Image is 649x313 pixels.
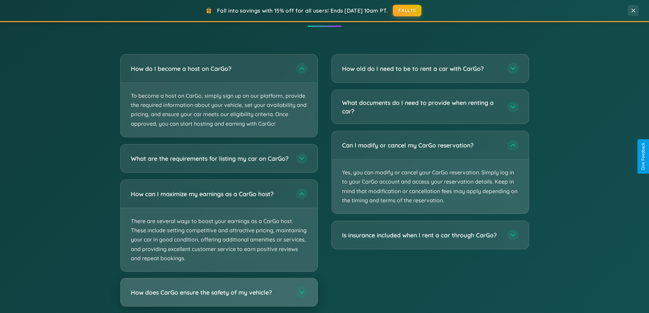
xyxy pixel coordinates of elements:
[342,64,501,73] h3: How old do I need to be to rent a car with CarGo?
[121,83,318,137] p: To become a host on CarGo, simply sign up on our platform, provide the required information about...
[121,208,318,271] p: There are several ways to boost your earnings as a CarGo host. These include setting competitive ...
[342,141,501,150] h3: Can I modify or cancel my CarGo reservation?
[342,231,501,239] h3: Is insurance included when I rent a car through CarGo?
[217,7,388,14] span: Fall into savings with 15% off for all users! Ends [DATE] 10am PT.
[131,64,290,73] h3: How do I become a host on CarGo?
[131,154,290,162] h3: What are the requirements for listing my car on CarGo?
[131,189,290,198] h3: How can I maximize my earnings as a CarGo host?
[641,143,646,170] div: Give Feedback
[393,5,421,16] button: FALL15
[342,98,501,115] h3: What documents do I need to provide when renting a car?
[131,288,290,296] h3: How does CarGo ensure the safety of my vehicle?
[332,159,529,214] p: Yes, you can modify or cancel your CarGo reservation. Simply log in to your CarGo account and acc...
